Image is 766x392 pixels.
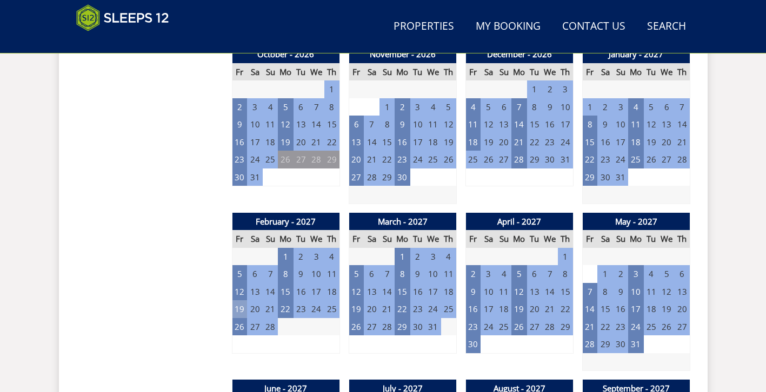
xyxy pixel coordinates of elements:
td: 23 [294,300,309,318]
th: Th [675,63,690,81]
td: 4 [644,265,659,283]
td: 7 [263,265,278,283]
td: 4 [425,98,441,116]
td: 10 [613,116,628,133]
td: 24 [481,318,496,336]
td: 29 [379,168,395,186]
td: 29 [395,318,410,336]
td: 6 [294,98,309,116]
th: Fr [232,230,247,248]
td: 20 [496,133,511,151]
td: 17 [425,283,441,301]
td: 14 [364,133,379,151]
td: 2 [232,98,247,116]
td: 2 [597,98,612,116]
td: 21 [675,133,690,151]
td: 9 [294,265,309,283]
th: Mo [395,63,410,81]
td: 14 [582,300,597,318]
td: 20 [675,300,690,318]
td: 24 [247,151,262,168]
th: November - 2026 [349,45,456,63]
td: 29 [324,151,339,168]
td: 27 [496,151,511,168]
td: 31 [247,168,262,186]
td: 14 [309,116,324,133]
td: 5 [278,98,293,116]
td: 25 [263,151,278,168]
th: Th [441,230,456,248]
td: 15 [527,116,542,133]
th: Th [558,230,573,248]
td: 15 [582,133,597,151]
td: 11 [628,116,643,133]
td: 6 [349,116,364,133]
td: 19 [232,300,247,318]
td: 19 [441,133,456,151]
th: May - 2027 [582,213,690,231]
td: 14 [542,283,557,301]
td: 1 [582,98,597,116]
td: 18 [263,133,278,151]
td: 30 [542,151,557,168]
th: Tu [527,63,542,81]
td: 7 [675,98,690,116]
th: Tu [294,63,309,81]
th: Fr [349,63,364,81]
td: 2 [395,98,410,116]
td: 20 [294,133,309,151]
th: Fr [232,63,247,81]
th: Sa [364,63,379,81]
td: 22 [395,300,410,318]
td: 26 [232,318,247,336]
td: 11 [425,116,441,133]
th: Su [613,63,628,81]
td: 30 [410,318,425,336]
td: 26 [511,318,527,336]
th: April - 2027 [465,213,573,231]
td: 19 [644,133,659,151]
td: 28 [379,318,395,336]
td: 9 [597,116,612,133]
td: 12 [441,116,456,133]
th: We [425,63,441,81]
td: 2 [465,265,481,283]
td: 9 [542,98,557,116]
td: 7 [309,98,324,116]
td: 16 [410,283,425,301]
iframe: Customer reviews powered by Trustpilot [71,38,184,47]
th: Su [496,230,511,248]
td: 3 [309,248,324,266]
th: Mo [511,230,527,248]
td: 20 [247,300,262,318]
td: 31 [558,151,573,168]
td: 27 [294,151,309,168]
td: 9 [465,283,481,301]
td: 16 [542,116,557,133]
th: Su [379,230,395,248]
td: 13 [247,283,262,301]
td: 21 [364,151,379,168]
td: 15 [278,283,293,301]
td: 23 [465,318,481,336]
td: 1 [278,248,293,266]
th: Fr [465,63,481,81]
th: Mo [628,63,643,81]
th: We [659,230,674,248]
td: 24 [613,151,628,168]
td: 28 [364,168,379,186]
td: 27 [527,318,542,336]
td: 23 [232,151,247,168]
td: 12 [278,116,293,133]
td: 15 [558,283,573,301]
td: 4 [628,98,643,116]
td: 8 [324,98,339,116]
td: 3 [247,98,262,116]
td: 3 [628,265,643,283]
td: 16 [597,133,612,151]
td: 24 [410,151,425,168]
td: 6 [675,265,690,283]
td: 22 [324,133,339,151]
td: 25 [441,300,456,318]
td: 20 [527,300,542,318]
